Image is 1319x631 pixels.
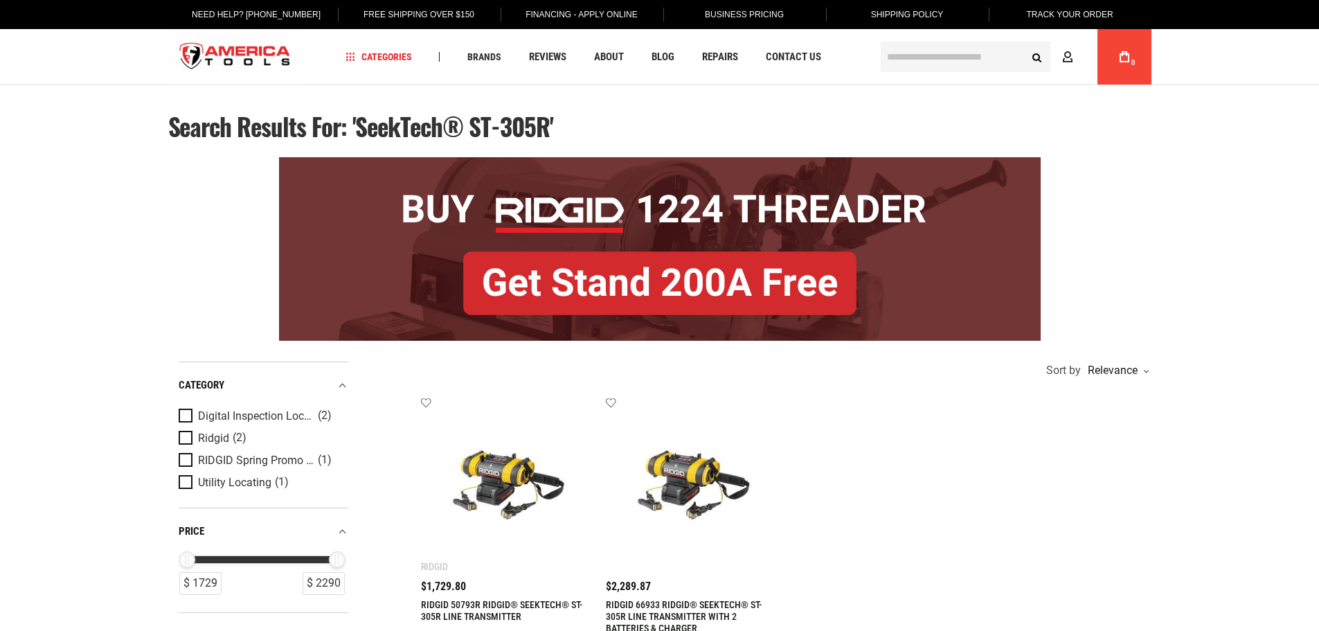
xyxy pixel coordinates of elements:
a: Ridgid (2) [179,431,345,446]
span: (1) [318,454,332,466]
span: (2) [318,410,332,422]
div: Ridgid [421,561,448,572]
div: category [179,376,348,395]
span: Blog [652,52,674,62]
button: Search [1024,44,1050,70]
span: Utility Locating [198,477,271,489]
img: RIDGID 50793R RIDGID® SEEKTECH® ST-305R LINE TRANSMITTER [435,411,582,558]
div: Relevance [1084,365,1148,376]
span: Repairs [702,52,738,62]
img: America Tools [168,31,303,83]
a: About [588,48,630,66]
a: store logo [168,31,303,83]
span: Ridgid [198,432,229,445]
span: RIDGID Spring Promo 2025 [198,454,314,467]
div: $ 1729 [179,572,222,595]
span: (2) [233,432,246,444]
a: Digital Inspection Locating (2) [179,409,345,424]
span: Sort by [1046,365,1081,376]
img: BOGO: Buy RIDGID® 1224 Threader, Get Stand 200A Free! [279,157,1041,341]
span: Shipping Policy [871,10,944,19]
span: $2,289.87 [606,581,651,592]
a: Blog [645,48,681,66]
span: Categories [346,52,412,62]
span: Digital Inspection Locating [198,410,314,423]
span: Reviews [529,52,566,62]
a: Brands [461,48,508,66]
a: BOGO: Buy RIDGID® 1224 Threader, Get Stand 200A Free! [279,157,1041,168]
a: Contact Us [760,48,827,66]
span: About [594,52,624,62]
span: 0 [1131,59,1136,66]
a: Categories [339,48,418,66]
a: RIDGID 50793R RIDGID® SEEKTECH® ST-305R LINE TRANSMITTER [421,599,582,622]
img: RIDGID 66933 RIDGID® SEEKTECH® ST-305R LINE TRANSMITTER WITH 2 BATTERIES & CHARGER [620,411,767,558]
span: Contact Us [766,52,821,62]
a: Repairs [696,48,744,66]
span: Search results for: 'SeekTech® ST-305R' [168,108,553,144]
div: price [179,522,348,541]
a: 0 [1111,29,1138,85]
span: (1) [275,477,289,488]
a: Utility Locating (1) [179,475,345,490]
div: Product Filters [179,362,348,613]
a: RIDGID Spring Promo 2025 (1) [179,453,345,468]
span: $1,729.80 [421,581,466,592]
a: Reviews [523,48,573,66]
span: Brands [467,52,501,62]
div: $ 2290 [303,572,345,595]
